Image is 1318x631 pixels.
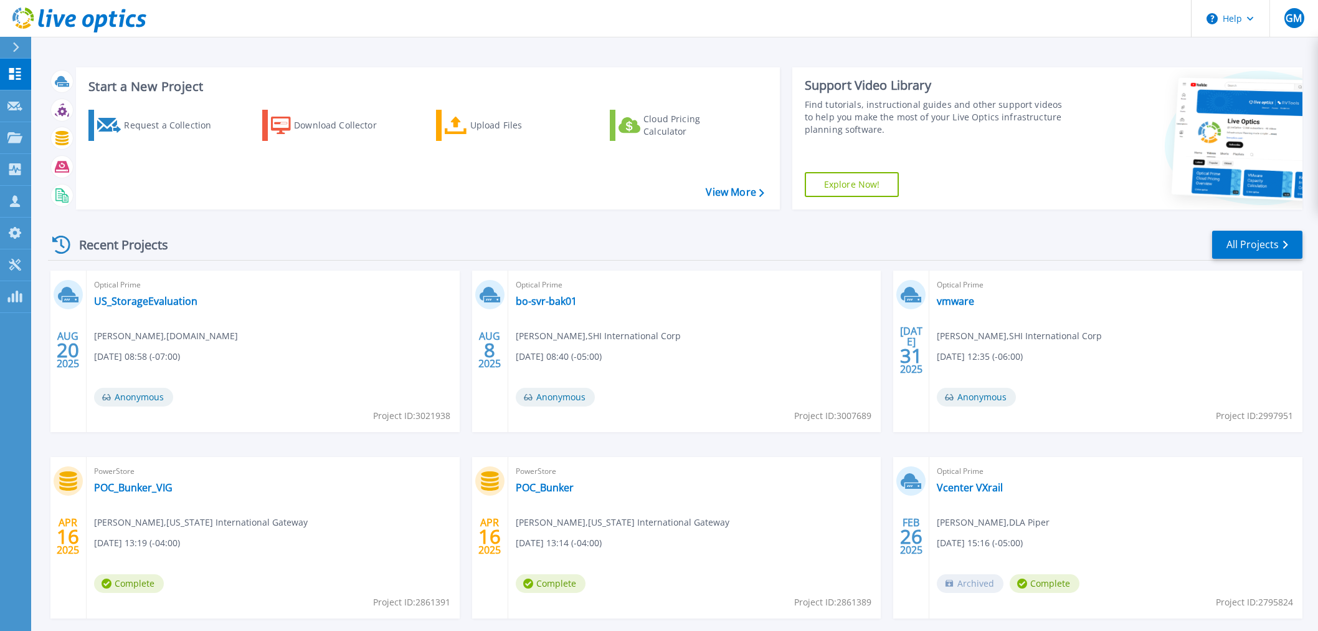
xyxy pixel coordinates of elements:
a: bo-svr-bak01 [516,295,577,307]
span: Optical Prime [94,278,452,292]
a: View More [706,186,764,198]
span: 20 [57,345,79,355]
div: AUG 2025 [56,327,80,373]
span: Project ID: 3007689 [794,409,871,423]
div: AUG 2025 [478,327,501,373]
span: [DATE] 13:19 (-04:00) [94,536,180,550]
span: [PERSON_NAME] , SHI International Corp [937,329,1102,343]
div: Support Video Library [805,77,1066,94]
span: 31 [900,350,922,361]
div: Download Collector [294,113,394,138]
span: 8 [484,345,495,355]
a: Cloud Pricing Calculator [610,110,749,141]
span: [DATE] 08:40 (-05:00) [516,350,602,364]
span: Project ID: 2861391 [373,595,450,609]
div: Recent Projects [48,229,185,260]
span: [PERSON_NAME] , [US_STATE] International Gateway [516,516,729,529]
span: [DATE] 13:14 (-04:00) [516,536,602,550]
span: Project ID: 2795824 [1216,595,1293,609]
span: 26 [900,531,922,542]
div: APR 2025 [56,514,80,559]
span: [PERSON_NAME] , [DOMAIN_NAME] [94,329,238,343]
span: [DATE] 15:16 (-05:00) [937,536,1023,550]
a: POC_Bunker [516,481,574,494]
span: Optical Prime [516,278,874,292]
div: Upload Files [470,113,570,138]
span: 16 [57,531,79,542]
span: PowerStore [516,465,874,478]
a: Download Collector [262,110,401,141]
span: Archived [937,574,1003,593]
span: PowerStore [94,465,452,478]
a: Vcenter VXrail [937,481,1003,494]
h3: Start a New Project [88,80,764,94]
div: Find tutorials, instructional guides and other support videos to help you make the most of your L... [805,99,1066,136]
span: Anonymous [516,388,595,407]
span: [PERSON_NAME] , SHI International Corp [516,329,681,343]
span: Project ID: 3021938 [373,409,450,423]
span: [PERSON_NAME] , [US_STATE] International Gateway [94,516,308,529]
span: Complete [94,574,164,593]
span: GM [1286,13,1302,23]
span: Optical Prime [937,465,1295,478]
a: Upload Files [436,110,575,141]
span: [DATE] 12:35 (-06:00) [937,350,1023,364]
a: All Projects [1212,231,1302,259]
a: vmware [937,295,974,307]
span: [DATE] 08:58 (-07:00) [94,350,180,364]
span: 16 [478,531,501,542]
a: POC_Bunker_VIG [94,481,173,494]
a: Request a Collection [88,110,227,141]
div: [DATE] 2025 [899,327,923,373]
div: FEB 2025 [899,514,923,559]
span: Complete [1010,574,1079,593]
span: Anonymous [94,388,173,407]
span: Anonymous [937,388,1016,407]
span: Project ID: 2861389 [794,595,871,609]
a: US_StorageEvaluation [94,295,197,307]
span: [PERSON_NAME] , DLA Piper [937,516,1050,529]
div: Request a Collection [124,113,224,138]
div: Cloud Pricing Calculator [643,113,743,138]
span: Optical Prime [937,278,1295,292]
a: Explore Now! [805,172,899,197]
div: APR 2025 [478,514,501,559]
span: Project ID: 2997951 [1216,409,1293,423]
span: Complete [516,574,586,593]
